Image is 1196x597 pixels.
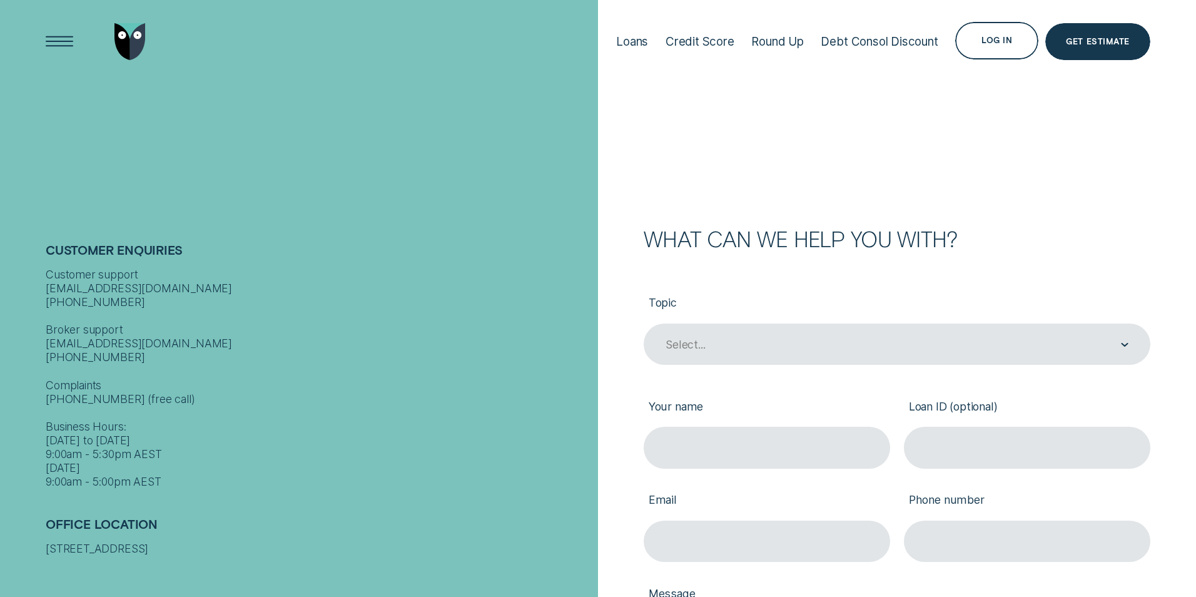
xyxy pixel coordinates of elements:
label: Your name [644,389,890,427]
div: Select... [666,338,705,352]
div: Loans [616,34,648,49]
button: Log in [955,22,1038,59]
div: Debt Consol Discount [821,34,938,49]
button: Open Menu [41,23,78,61]
div: Credit Score [666,34,734,49]
label: Topic [644,285,1150,324]
div: Customer support [EMAIL_ADDRESS][DOMAIN_NAME] [PHONE_NUMBER] Broker support [EMAIL_ADDRESS][DOMAI... [46,268,591,489]
h2: What can we help you with? [644,228,1150,249]
h2: Customer Enquiries [46,243,591,268]
div: [STREET_ADDRESS] [46,542,591,556]
h2: Office Location [46,517,591,542]
a: Get Estimate [1045,23,1150,61]
label: Email [644,482,890,521]
label: Phone number [904,482,1150,521]
h1: Get In Touch [46,91,591,207]
img: Wisr [114,23,146,61]
label: Loan ID (optional) [904,389,1150,427]
div: Round Up [751,34,804,49]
